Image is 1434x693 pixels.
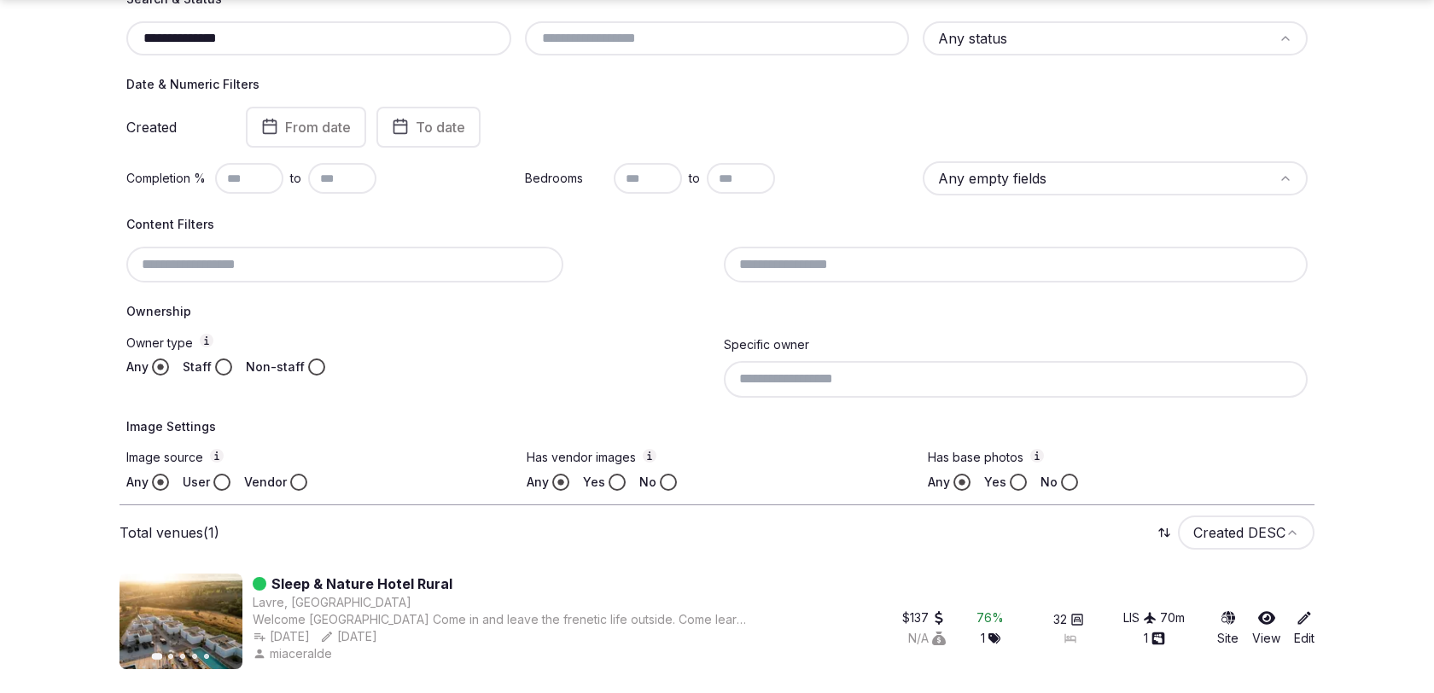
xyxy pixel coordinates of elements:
[984,474,1006,491] label: Yes
[1053,611,1084,628] button: 32
[126,170,208,187] label: Completion %
[1123,609,1157,626] button: LIS
[168,654,173,659] button: Go to slide 2
[1252,609,1280,647] a: View
[126,474,149,491] label: Any
[204,654,209,659] button: Go to slide 5
[928,449,1308,467] label: Has base photos
[1053,611,1067,628] span: 32
[246,107,366,148] button: From date
[416,119,465,136] span: To date
[253,628,310,645] button: [DATE]
[253,645,335,662] button: miaceralde
[126,216,1308,233] h4: Content Filters
[1160,609,1185,626] div: 70 m
[583,474,605,491] label: Yes
[981,630,1000,647] button: 1
[1294,609,1314,647] a: Edit
[246,358,305,376] label: Non-staff
[976,609,1004,626] button: 76%
[200,334,213,347] button: Owner type
[1030,449,1044,463] button: Has base photos
[126,334,710,352] label: Owner type
[271,574,452,594] a: Sleep & Nature Hotel Rural
[643,449,656,463] button: Has vendor images
[126,303,1308,320] h4: Ownership
[1144,630,1165,647] button: 1
[183,474,210,491] label: User
[119,574,242,669] img: Featured image for Sleep & Nature Hotel Rural
[253,611,752,628] div: Welcome [GEOGRAPHIC_DATA] Come in and leave the frenetic life outside. Come learn to rest. Find i...
[253,594,411,611] button: Lavre, [GEOGRAPHIC_DATA]
[152,653,163,660] button: Go to slide 1
[180,654,185,659] button: Go to slide 3
[119,523,219,542] p: Total venues (1)
[126,358,149,376] label: Any
[376,107,481,148] button: To date
[724,337,809,352] label: Specific owner
[183,358,212,376] label: Staff
[976,609,1004,626] div: 76 %
[639,474,656,491] label: No
[192,654,197,659] button: Go to slide 4
[126,120,222,134] label: Created
[1217,609,1239,647] a: Site
[126,76,1308,93] h4: Date & Numeric Filters
[285,119,351,136] span: From date
[525,170,607,187] label: Bedrooms
[908,630,946,647] button: N/A
[928,474,950,491] label: Any
[1160,609,1185,626] button: 70m
[320,628,377,645] button: [DATE]
[527,474,549,491] label: Any
[210,449,224,463] button: Image source
[527,449,906,467] label: Has vendor images
[126,449,506,467] label: Image source
[126,418,1308,435] h4: Image Settings
[689,170,700,187] span: to
[1041,474,1058,491] label: No
[244,474,287,491] label: Vendor
[290,170,301,187] span: to
[902,609,946,626] button: $137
